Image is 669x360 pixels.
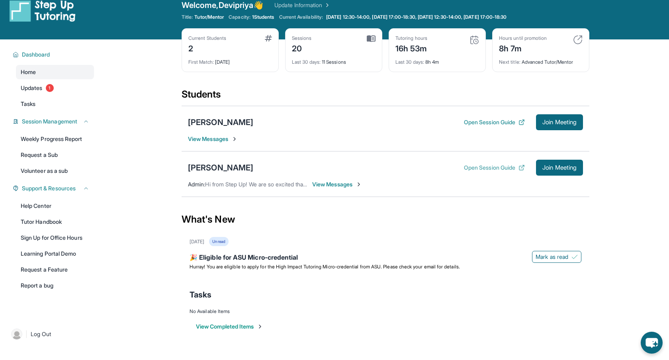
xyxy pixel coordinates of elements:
[19,184,89,192] button: Support & Resources
[19,117,89,125] button: Session Management
[499,35,547,41] div: Hours until promotion
[356,181,362,188] img: Chevron-Right
[188,181,205,188] span: Admin :
[16,199,94,213] a: Help Center
[279,14,323,20] span: Current Availability:
[21,68,36,76] span: Home
[190,289,211,300] span: Tasks
[16,65,94,79] a: Home
[11,329,22,340] img: user-img
[229,14,250,20] span: Capacity:
[194,14,224,20] span: Tutor/Mentor
[641,332,663,354] button: chat-button
[265,35,272,41] img: card
[16,148,94,162] a: Request a Sub
[25,329,27,339] span: |
[499,59,520,65] span: Next title :
[16,247,94,261] a: Learning Portal Demo
[31,330,51,338] span: Log Out
[190,308,581,315] div: No Available Items
[292,41,312,54] div: 20
[196,323,263,331] button: View Completed Items
[469,35,479,45] img: card
[21,84,43,92] span: Updates
[188,117,253,128] div: [PERSON_NAME]
[292,59,321,65] span: Last 30 days :
[312,180,362,188] span: View Messages
[21,100,35,108] span: Tasks
[22,51,50,59] span: Dashboard
[16,278,94,293] a: Report a bug
[16,164,94,178] a: Volunteer as a sub
[188,35,226,41] div: Current Students
[325,14,508,20] a: [DATE] 12:30-14:00, [DATE] 17:00-18:30, [DATE] 12:30-14:00, [DATE] 17:00-18:30
[542,165,577,170] span: Join Meeting
[573,35,583,45] img: card
[542,120,577,125] span: Join Meeting
[16,231,94,245] a: Sign Up for Office Hours
[571,254,578,260] img: Mark as read
[16,215,94,229] a: Tutor Handbook
[464,118,525,126] button: Open Session Guide
[188,135,238,143] span: View Messages
[367,35,376,42] img: card
[190,264,460,270] span: Hurray! You are eligible to apply for the High Impact Tutoring Micro-credential from ASU. Please ...
[19,51,89,59] button: Dashboard
[326,14,507,20] span: [DATE] 12:30-14:00, [DATE] 17:00-18:30, [DATE] 12:30-14:00, [DATE] 17:00-18:30
[464,164,525,172] button: Open Session Guide
[292,35,312,41] div: Sessions
[46,84,54,92] span: 1
[274,1,330,9] a: Update Information
[395,59,424,65] span: Last 30 days :
[395,54,479,65] div: 8h 4m
[252,14,274,20] span: 1 Students
[395,41,427,54] div: 16h 53m
[8,325,94,343] a: |Log Out
[536,160,583,176] button: Join Meeting
[16,132,94,146] a: Weekly Progress Report
[190,252,581,264] div: 🎉 Eligible for ASU Micro-credential
[209,237,228,246] div: Unread
[182,88,589,106] div: Students
[499,41,547,54] div: 8h 7m
[188,54,272,65] div: [DATE]
[188,162,253,173] div: [PERSON_NAME]
[292,54,376,65] div: 11 Sessions
[16,81,94,95] a: Updates1
[231,136,238,142] img: Chevron-Right
[22,117,77,125] span: Session Management
[182,14,193,20] span: Title:
[395,35,427,41] div: Tutoring hours
[16,97,94,111] a: Tasks
[188,41,226,54] div: 2
[22,184,76,192] span: Support & Resources
[532,251,581,263] button: Mark as read
[188,59,214,65] span: First Match :
[190,239,204,245] div: [DATE]
[536,114,583,130] button: Join Meeting
[182,202,589,237] div: What's New
[323,1,331,9] img: Chevron Right
[536,253,568,261] span: Mark as read
[16,262,94,277] a: Request a Feature
[499,54,583,65] div: Advanced Tutor/Mentor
